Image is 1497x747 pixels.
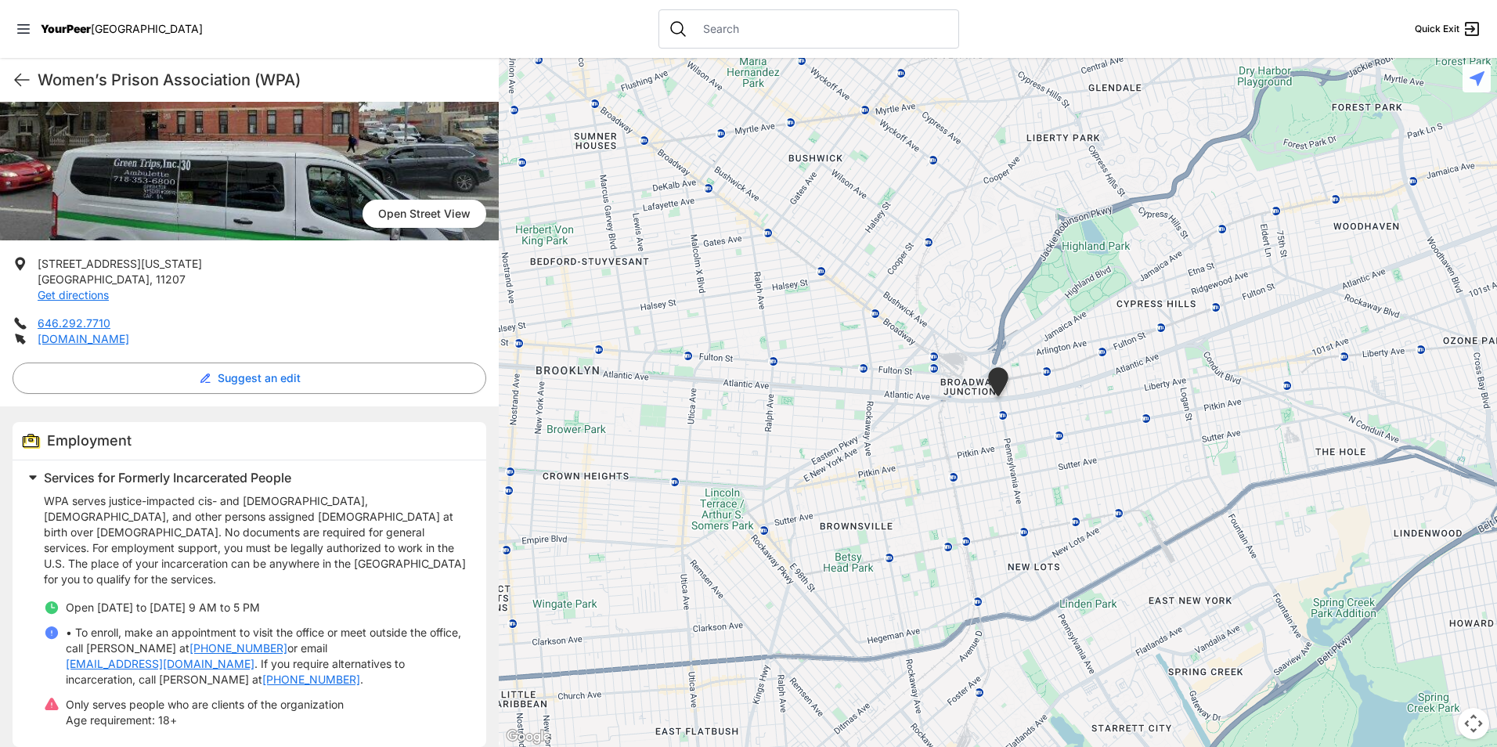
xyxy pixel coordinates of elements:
[38,69,486,91] h1: Women’s Prison Association (WPA)
[66,713,155,727] span: Age requirement:
[66,656,254,672] a: [EMAIL_ADDRESS][DOMAIN_NAME]
[38,257,202,270] span: [STREET_ADDRESS][US_STATE]
[694,21,949,37] input: Search
[363,200,486,228] span: Open Street View
[1415,23,1459,35] span: Quick Exit
[44,493,467,587] p: WPA serves justice-impacted cis- and [DEMOGRAPHIC_DATA], [DEMOGRAPHIC_DATA], and other persons as...
[66,698,344,711] span: Only serves people who are clients of the organization
[189,641,287,656] a: [PHONE_NUMBER]
[44,470,291,485] span: Services for Formerly Incarcerated People
[41,22,91,35] span: YourPeer
[38,332,129,345] a: [DOMAIN_NAME]
[1458,708,1489,739] button: Map camera controls
[13,363,486,394] button: Suggest an edit
[156,272,186,286] span: 11207
[66,713,344,728] p: 18+
[1415,20,1481,38] a: Quick Exit
[262,672,360,687] a: [PHONE_NUMBER]
[41,24,203,34] a: YourPeer[GEOGRAPHIC_DATA]
[66,601,260,614] span: Open [DATE] to [DATE] 9 AM to 5 PM
[503,727,554,747] img: Google
[150,272,153,286] span: ,
[218,370,301,386] span: Suggest an edit
[38,272,150,286] span: [GEOGRAPHIC_DATA]
[66,625,467,687] p: • To enroll, make an appointment to visit the office or meet outside the office, call [PERSON_NAM...
[985,367,1012,402] div: Brooklyn Office
[91,22,203,35] span: [GEOGRAPHIC_DATA]
[503,727,554,747] a: Open this area in Google Maps (opens a new window)
[38,316,110,330] a: 646.292.7710
[47,432,132,449] span: Employment
[38,288,109,301] a: Get directions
